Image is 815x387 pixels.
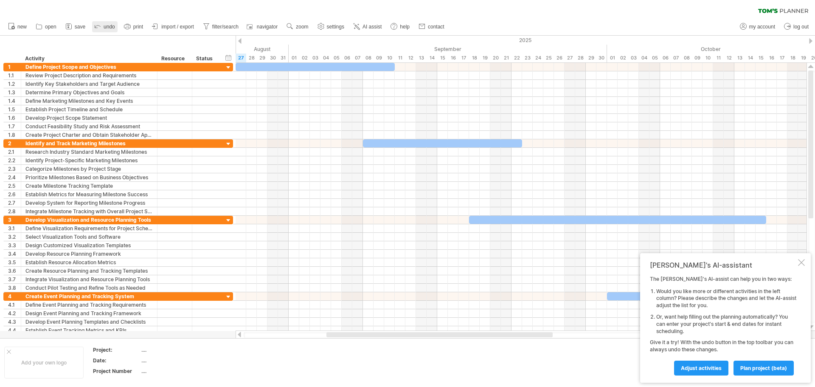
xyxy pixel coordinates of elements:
[8,275,21,283] div: 3.7
[299,54,310,62] div: Tuesday, 2 September 2025
[310,54,320,62] div: Wednesday, 3 September 2025
[734,54,745,62] div: Monday, 13 October 2025
[17,24,27,30] span: new
[25,284,153,292] div: Conduct Pilot Testing and Refine Tools as Needed
[8,309,21,317] div: 4.2
[25,173,153,181] div: Prioritize Milestones Based on Business Objectives
[692,54,703,62] div: Thursday, 9 October 2025
[782,21,811,32] a: log out
[787,54,798,62] div: Saturday, 18 October 2025
[671,54,681,62] div: Tuesday, 7 October 2025
[6,21,29,32] a: new
[8,267,21,275] div: 3.6
[8,80,21,88] div: 1.2
[63,21,88,32] a: save
[8,241,21,249] div: 3.3
[8,233,21,241] div: 3.2
[733,361,794,376] a: plan project (beta)
[75,24,85,30] span: save
[4,347,84,379] div: Add your own logo
[25,216,153,224] div: Develop Visualization and Resource Planning Tools
[8,318,21,326] div: 4.3
[428,24,444,30] span: contact
[8,71,21,79] div: 1.1
[8,190,21,198] div: 2.6
[278,54,289,62] div: Sunday, 31 August 2025
[25,88,153,96] div: Determine Primary Objectives and Goals
[8,326,21,334] div: 4.4
[650,276,796,375] div: The [PERSON_NAME]'s AI-assist can help you in two ways: Give it a try! With the undo button in th...
[511,54,522,62] div: Monday, 22 September 2025
[25,292,153,300] div: Create Event Planning and Tracking System
[25,63,153,71] div: Define Project Scope and Objectives
[267,54,278,62] div: Saturday, 30 August 2025
[650,261,796,269] div: [PERSON_NAME]'s AI-assistant
[25,267,153,275] div: Create Resource Planning and Tracking Templates
[618,54,628,62] div: Thursday, 2 October 2025
[469,54,480,62] div: Thursday, 18 September 2025
[93,357,140,364] div: Date:
[490,54,501,62] div: Saturday, 20 September 2025
[25,182,153,190] div: Create Milestone Tracking Template
[713,54,724,62] div: Saturday, 11 October 2025
[8,122,21,130] div: 1.7
[745,54,756,62] div: Tuesday, 14 October 2025
[628,54,639,62] div: Friday, 3 October 2025
[342,54,352,62] div: Saturday, 6 September 2025
[8,148,21,156] div: 2.1
[257,54,267,62] div: Friday, 29 August 2025
[384,54,395,62] div: Wednesday, 10 September 2025
[93,346,140,353] div: Project:
[405,54,416,62] div: Friday, 12 September 2025
[320,54,331,62] div: Thursday, 4 September 2025
[25,233,153,241] div: Select Visualization Tools and Software
[8,292,21,300] div: 4
[656,288,796,309] li: Would you like more or different activities in the left column? Please describe the changes and l...
[352,54,363,62] div: Sunday, 7 September 2025
[501,54,511,62] div: Sunday, 21 September 2025
[25,54,152,63] div: Activity
[25,148,153,156] div: Research Industry Standard Marketing Milestones
[161,54,187,63] div: Resource
[8,207,21,215] div: 2.8
[45,24,56,30] span: open
[448,54,458,62] div: Tuesday, 16 September 2025
[793,24,809,30] span: log out
[749,24,775,30] span: my account
[400,24,410,30] span: help
[25,71,153,79] div: Review Project Description and Requirements
[25,165,153,173] div: Categorize Milestones by Project Stage
[480,54,490,62] div: Friday, 19 September 2025
[388,21,412,32] a: help
[104,24,115,30] span: undo
[8,139,21,147] div: 2
[92,21,118,32] a: undo
[575,54,586,62] div: Sunday, 28 September 2025
[437,54,448,62] div: Monday, 15 September 2025
[607,54,618,62] div: Wednesday, 1 October 2025
[25,250,153,258] div: Develop Resource Planning Framework
[201,21,241,32] a: filter/search
[416,54,427,62] div: Saturday, 13 September 2025
[289,45,607,54] div: September 2025
[8,216,21,224] div: 3
[150,21,197,32] a: import / export
[25,114,153,122] div: Develop Project Scope Statement
[554,54,565,62] div: Friday, 26 September 2025
[8,105,21,113] div: 1.5
[724,54,734,62] div: Sunday, 12 October 2025
[565,54,575,62] div: Saturday, 27 September 2025
[458,54,469,62] div: Wednesday, 17 September 2025
[798,54,809,62] div: Sunday, 19 October 2025
[25,309,153,317] div: Design Event Planning and Tracking Framework
[196,54,215,63] div: Status
[245,21,280,32] a: navigator
[8,173,21,181] div: 2.4
[363,24,382,30] span: AI assist
[25,224,153,232] div: Define Visualization Requirements for Project Schedules
[212,24,239,30] span: filter/search
[25,241,153,249] div: Design Customized Visualization Templates
[34,21,59,32] a: open
[8,301,21,309] div: 4.1
[25,275,153,283] div: Integrate Visualization and Resource Planning Tools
